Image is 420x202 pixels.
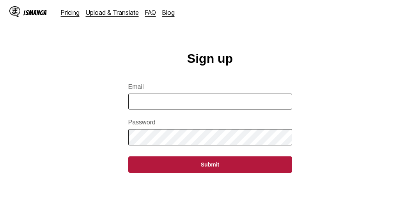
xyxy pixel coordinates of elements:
[23,9,47,16] div: IsManga
[145,9,156,16] a: FAQ
[128,156,292,173] button: Submit
[128,119,292,126] label: Password
[9,6,20,17] img: IsManga Logo
[162,9,175,16] a: Blog
[187,51,233,66] h1: Sign up
[86,9,139,16] a: Upload & Translate
[9,6,61,19] a: IsManga LogoIsManga
[128,83,292,90] label: Email
[61,9,80,16] a: Pricing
